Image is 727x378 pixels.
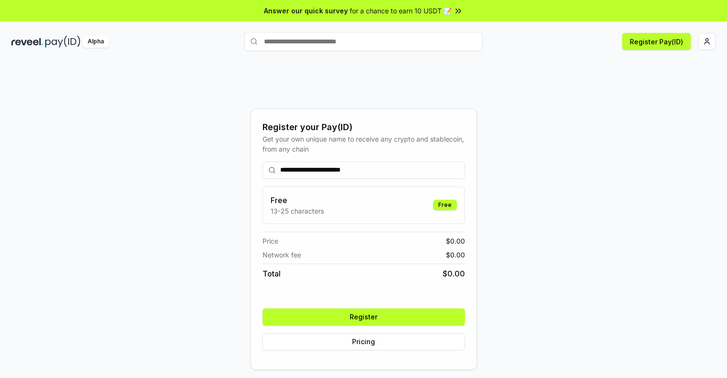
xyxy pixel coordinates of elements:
[263,268,281,279] span: Total
[271,206,324,216] p: 13-25 characters
[446,250,465,260] span: $ 0.00
[82,36,109,48] div: Alpha
[622,33,691,50] button: Register Pay(ID)
[446,236,465,246] span: $ 0.00
[263,308,465,326] button: Register
[45,36,81,48] img: pay_id
[433,200,457,210] div: Free
[443,268,465,279] span: $ 0.00
[350,6,452,16] span: for a chance to earn 10 USDT 📝
[263,333,465,350] button: Pricing
[264,6,348,16] span: Answer our quick survey
[263,236,278,246] span: Price
[263,121,465,134] div: Register your Pay(ID)
[263,134,465,154] div: Get your own unique name to receive any crypto and stablecoin, from any chain
[271,194,324,206] h3: Free
[263,250,301,260] span: Network fee
[11,36,43,48] img: reveel_dark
